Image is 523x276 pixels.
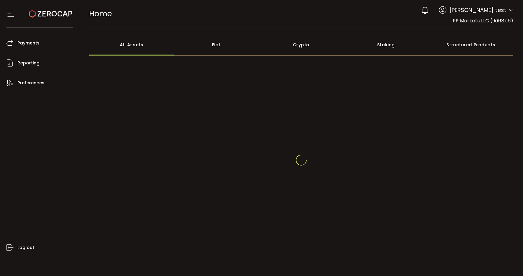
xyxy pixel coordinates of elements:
[17,79,44,87] span: Preferences
[343,34,428,56] div: Staking
[259,34,343,56] div: Crypto
[89,34,174,56] div: All Assets
[89,8,112,19] span: Home
[17,39,40,48] span: Payments
[453,17,513,24] span: FP Markets LLC (9d68b6)
[17,243,34,252] span: Log out
[449,6,506,14] span: [PERSON_NAME] test
[17,59,40,67] span: Reporting
[174,34,259,56] div: Fiat
[428,34,513,56] div: Structured Products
